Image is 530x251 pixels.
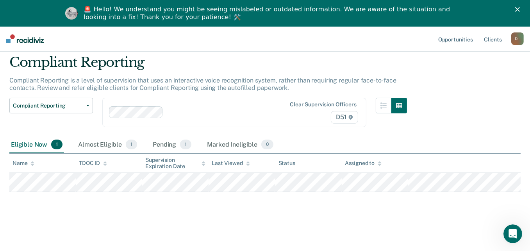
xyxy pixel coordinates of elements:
[13,102,83,109] span: Compliant Reporting
[515,7,523,12] div: Close
[12,160,34,167] div: Name
[205,136,275,154] div: Marked Ineligible0
[6,34,44,43] img: Recidiviz
[9,77,396,91] p: Compliant Reporting is a level of supervision that uses an interactive voice recognition system, ...
[331,111,358,124] span: D51
[278,160,295,167] div: Status
[126,140,137,150] span: 1
[145,157,205,170] div: Supervision Expiration Date
[151,136,193,154] div: Pending1
[503,224,522,243] iframe: Intercom live chat
[9,54,407,77] div: Compliant Reporting
[79,160,107,167] div: TDOC ID
[9,98,93,113] button: Compliant Reporting
[511,32,524,45] button: DL
[180,140,191,150] span: 1
[84,5,453,21] div: 🚨 Hello! We understand you might be seeing mislabeled or outdated information. We are aware of th...
[345,160,382,167] div: Assigned to
[51,140,62,150] span: 1
[77,136,139,154] div: Almost Eligible1
[261,140,273,150] span: 0
[437,26,475,51] a: Opportunities
[65,7,78,20] img: Profile image for Kim
[482,26,503,51] a: Clients
[511,32,524,45] div: D L
[290,101,356,108] div: Clear supervision officers
[212,160,250,167] div: Last Viewed
[9,136,64,154] div: Eligible Now1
